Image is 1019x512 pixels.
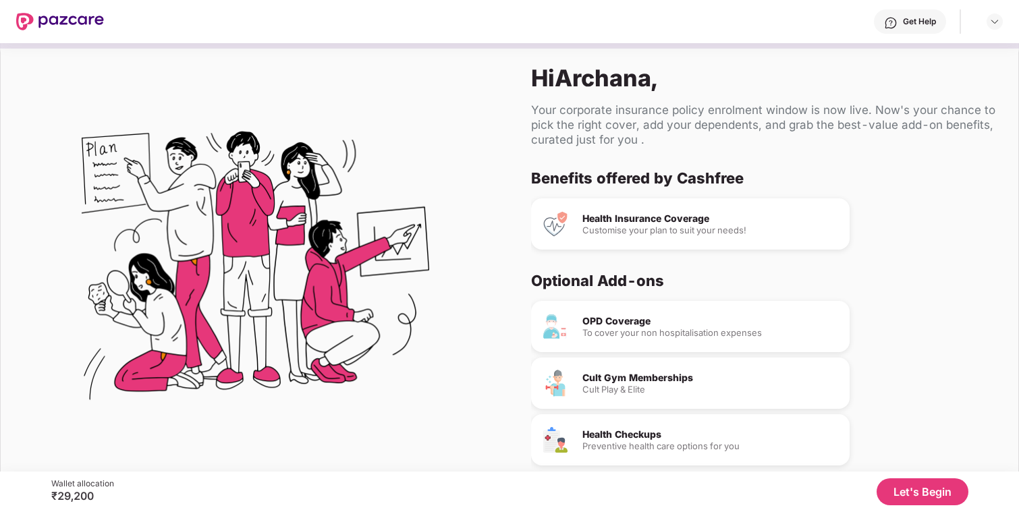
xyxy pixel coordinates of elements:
[542,210,569,237] img: Health Insurance Coverage
[582,442,839,451] div: Preventive health care options for you
[51,478,114,489] div: Wallet allocation
[989,16,1000,27] img: svg+xml;base64,PHN2ZyBpZD0iRHJvcGRvd24tMzJ4MzIiIHhtbG5zPSJodHRwOi8vd3d3LnczLm9yZy8yMDAwL3N2ZyIgd2...
[582,226,839,235] div: Customise your plan to suit your needs!
[82,96,429,444] img: Flex Benefits Illustration
[582,214,839,223] div: Health Insurance Coverage
[542,426,569,453] img: Health Checkups
[877,478,968,505] button: Let's Begin
[531,103,997,147] div: Your corporate insurance policy enrolment window is now live. Now's your chance to pick the right...
[16,13,104,30] img: New Pazcare Logo
[582,316,839,326] div: OPD Coverage
[582,385,839,394] div: Cult Play & Elite
[582,373,839,382] div: Cult Gym Memberships
[884,16,898,30] img: svg+xml;base64,PHN2ZyBpZD0iSGVscC0zMngzMiIgeG1sbnM9Imh0dHA6Ly93d3cudzMub3JnLzIwMDAvc3ZnIiB3aWR0aD...
[531,64,997,92] div: Hi Archana ,
[582,430,839,439] div: Health Checkups
[531,169,986,188] div: Benefits offered by Cashfree
[542,370,569,397] img: Cult Gym Memberships
[542,313,569,340] img: OPD Coverage
[51,489,114,503] div: ₹29,200
[903,16,936,27] div: Get Help
[531,271,986,290] div: Optional Add-ons
[582,329,839,337] div: To cover your non hospitalisation expenses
